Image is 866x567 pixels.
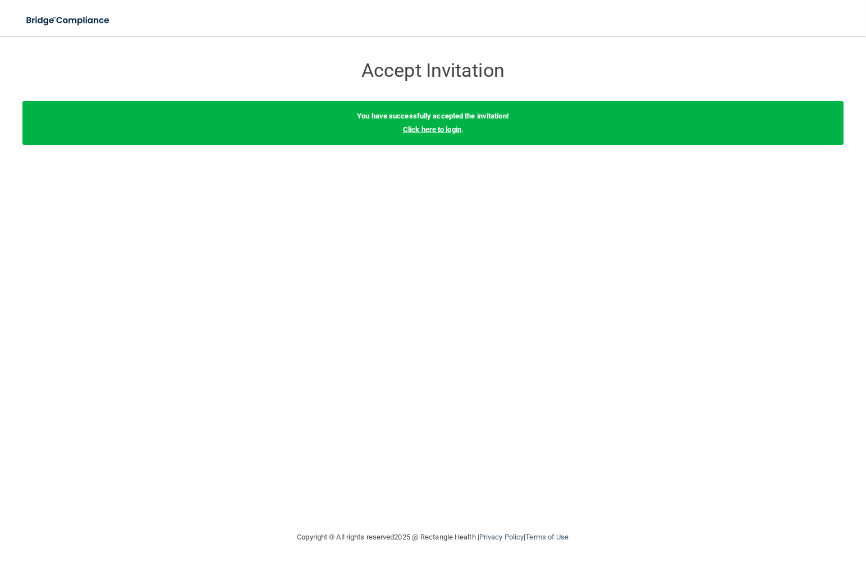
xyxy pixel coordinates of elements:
iframe: Drift Widget Chat Controller [672,488,853,532]
b: You have successfully accepted the invitation! [357,112,509,120]
div: . [22,101,844,145]
img: bridge_compliance_login_screen.278c3ca4.svg [17,9,120,32]
a: Click here to login [403,125,461,134]
div: Copyright © All rights reserved 2025 @ Rectangle Health | | [228,519,638,555]
h3: Accept Invitation [228,60,638,81]
a: Privacy Policy [479,533,524,541]
a: Terms of Use [525,533,569,541]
